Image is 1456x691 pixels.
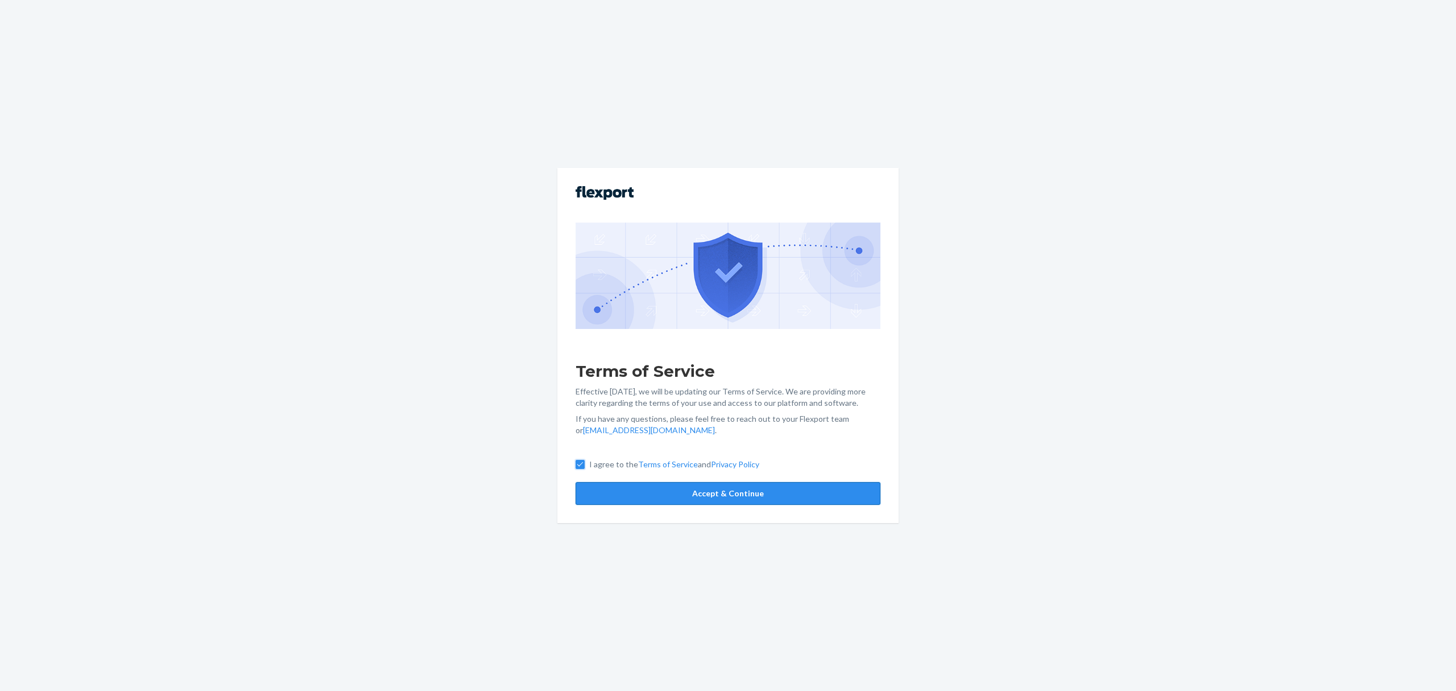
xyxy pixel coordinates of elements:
[576,386,880,409] p: Effective [DATE], we will be updating our Terms of Service. We are providing more clarity regardi...
[576,361,880,381] h1: Terms of Service
[576,482,880,505] button: Accept & Continue
[711,459,759,469] a: Privacy Policy
[576,413,880,436] p: If you have any questions, please feel free to reach out to your Flexport team or .
[576,460,585,469] input: I agree to theTerms of ServiceandPrivacy Policy
[589,459,759,470] p: I agree to the and
[638,459,698,469] a: Terms of Service
[583,425,715,435] a: [EMAIL_ADDRESS][DOMAIN_NAME]
[576,186,634,200] img: Flexport logo
[576,223,880,328] img: GDPR Compliance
